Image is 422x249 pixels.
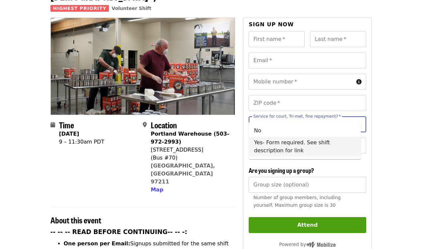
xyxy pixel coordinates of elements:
[249,31,305,47] input: First name
[50,228,187,235] strong: -- -- -- READ BEFORE CONTINUING-- -- -:
[249,125,361,137] li: No
[310,31,366,47] input: Last name
[112,6,151,11] a: Volunteer Shift
[50,5,109,12] span: Highest Priority
[249,95,366,111] input: ZIP code
[151,146,230,154] div: [STREET_ADDRESS]
[355,120,364,129] button: Close
[279,242,336,247] span: Powered by
[249,166,314,175] span: Are you signing up a group?
[59,138,105,146] div: 9 – 11:30am PDT
[64,240,130,247] strong: One person per Email:
[151,119,177,131] span: Location
[249,53,366,68] input: Email
[249,137,361,157] li: Yes- Form required. See shift description for link
[356,79,362,85] i: circle-info icon
[50,214,101,226] span: About this event
[50,122,55,128] i: calendar icon
[59,119,74,131] span: Time
[306,242,336,248] img: Powered by Mobilize
[151,187,163,193] span: Map
[249,177,366,193] input: [object Object]
[151,154,230,162] div: (Bus #70)
[59,131,79,137] strong: [DATE]
[253,114,341,118] label: Service for court, Tri-met, fine repayment?
[151,131,229,145] strong: Portland Warehouse (503-972-2993)
[151,186,163,194] button: Map
[51,18,235,114] img: July/Aug/Sept - Portland: Repack/Sort (age 16+) organized by Oregon Food Bank
[346,120,355,129] button: Clear
[249,74,353,90] input: Mobile number
[253,195,341,208] span: Number of group members, including yourself. Maximum group size is 30
[249,21,294,28] span: Sign up now
[151,163,215,185] a: [GEOGRAPHIC_DATA], [GEOGRAPHIC_DATA] 97211
[143,122,147,128] i: map-marker-alt icon
[249,217,366,233] button: Attend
